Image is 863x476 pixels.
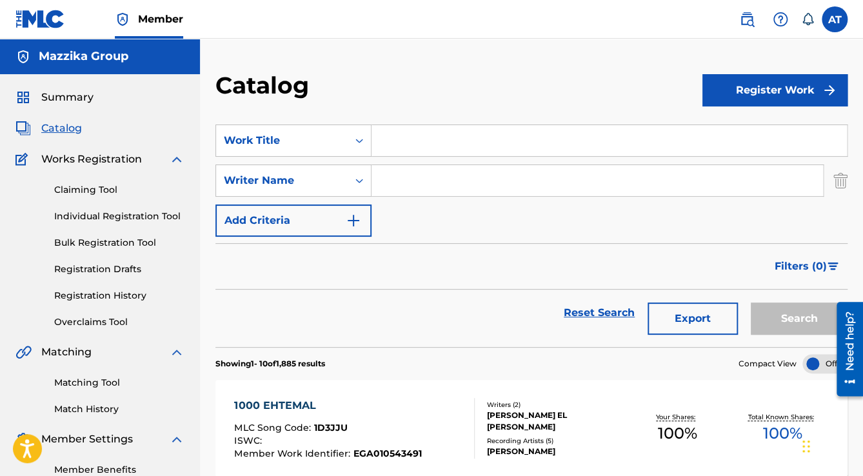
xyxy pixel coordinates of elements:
[54,315,184,329] a: Overclaims Tool
[54,289,184,302] a: Registration History
[656,412,699,422] p: Your Shares:
[313,422,347,433] span: 1D3JJU
[822,6,848,32] div: User Menu
[658,422,697,445] span: 100 %
[775,259,827,274] span: Filters ( 0 )
[224,173,340,188] div: Writer Name
[234,398,421,413] div: 1000 EHTEMAL
[15,344,32,360] img: Matching
[169,344,184,360] img: expand
[54,376,184,390] a: Matching Tool
[41,90,94,105] span: Summary
[39,49,128,64] h5: Mazzika Group
[648,302,738,335] button: Export
[768,6,793,32] div: Help
[487,400,625,410] div: Writers ( 2 )
[41,431,133,447] span: Member Settings
[15,10,65,28] img: MLC Logo
[215,71,315,100] h2: Catalog
[773,12,788,27] img: help
[234,422,313,433] span: MLC Song Code :
[224,133,340,148] div: Work Title
[487,436,625,446] div: Recording Artists ( 5 )
[15,90,31,105] img: Summary
[15,49,31,64] img: Accounts
[169,431,184,447] img: expand
[54,210,184,223] a: Individual Registration Tool
[557,299,641,327] a: Reset Search
[828,263,838,270] img: filter
[822,83,837,98] img: f7272a7cc735f4ea7f67.svg
[762,422,802,445] span: 100 %
[234,435,264,446] span: ISWC :
[215,358,325,370] p: Showing 1 - 10 of 1,885 results
[41,344,92,360] span: Matching
[487,446,625,457] div: [PERSON_NAME]
[54,183,184,197] a: Claiming Tool
[234,448,353,459] span: Member Work Identifier :
[215,124,848,347] form: Search Form
[833,164,848,197] img: Delete Criterion
[767,250,848,283] button: Filters (0)
[54,236,184,250] a: Bulk Registration Tool
[15,431,31,447] img: Member Settings
[801,13,814,26] div: Notifications
[15,121,82,136] a: CatalogCatalog
[827,297,863,401] iframe: Resource Center
[15,152,32,167] img: Works Registration
[15,121,31,136] img: Catalog
[54,402,184,416] a: Match History
[734,6,760,32] a: Public Search
[702,74,848,106] button: Register Work
[802,427,810,466] div: Drag
[215,204,372,237] button: Add Criteria
[115,12,130,27] img: Top Rightsholder
[41,121,82,136] span: Catalog
[739,12,755,27] img: search
[138,12,183,26] span: Member
[748,412,817,422] p: Total Known Shares:
[54,263,184,276] a: Registration Drafts
[41,152,142,167] span: Works Registration
[346,213,361,228] img: 9d2ae6d4665cec9f34b9.svg
[169,152,184,167] img: expand
[487,410,625,433] div: [PERSON_NAME] EL [PERSON_NAME]
[799,414,863,476] iframe: Chat Widget
[353,448,421,459] span: EGA010543491
[15,90,94,105] a: SummarySummary
[739,358,797,370] span: Compact View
